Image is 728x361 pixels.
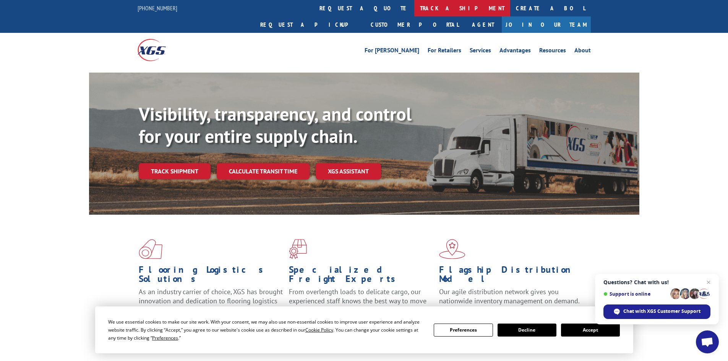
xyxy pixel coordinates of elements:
[603,279,710,285] span: Questions? Chat with us!
[499,47,531,56] a: Advantages
[289,239,307,259] img: xgs-icon-focused-on-flooring-red
[139,287,283,314] span: As an industry carrier of choice, XGS has brought innovation and dedication to flooring logistics...
[138,4,177,12] a: [PHONE_NUMBER]
[428,47,461,56] a: For Retailers
[139,265,283,287] h1: Flooring Logistics Solutions
[217,163,310,180] a: Calculate transit time
[498,324,556,337] button: Decline
[704,278,713,287] span: Close chat
[603,291,668,297] span: Support is online
[289,265,433,287] h1: Specialized Freight Experts
[434,324,493,337] button: Preferences
[365,47,419,56] a: For [PERSON_NAME]
[255,16,365,33] a: Request a pickup
[108,318,425,342] div: We use essential cookies to make our site work. With your consent, we may also use non-essential ...
[603,304,710,319] div: Chat with XGS Customer Support
[139,163,211,179] a: Track shipment
[470,47,491,56] a: Services
[696,330,719,353] div: Open chat
[464,16,502,33] a: Agent
[365,16,464,33] a: Customer Portal
[561,324,620,337] button: Accept
[139,102,412,148] b: Visibility, transparency, and control for your entire supply chain.
[95,306,633,353] div: Cookie Consent Prompt
[139,239,162,259] img: xgs-icon-total-supply-chain-intelligence-red
[623,308,700,315] span: Chat with XGS Customer Support
[439,265,584,287] h1: Flagship Distribution Model
[539,47,566,56] a: Resources
[152,335,178,341] span: Preferences
[316,163,381,180] a: XGS ASSISTANT
[289,287,433,321] p: From overlength loads to delicate cargo, our experienced staff knows the best way to move your fr...
[574,47,591,56] a: About
[305,327,333,333] span: Cookie Policy
[502,16,591,33] a: Join Our Team
[439,239,465,259] img: xgs-icon-flagship-distribution-model-red
[439,287,580,305] span: Our agile distribution network gives you nationwide inventory management on demand.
